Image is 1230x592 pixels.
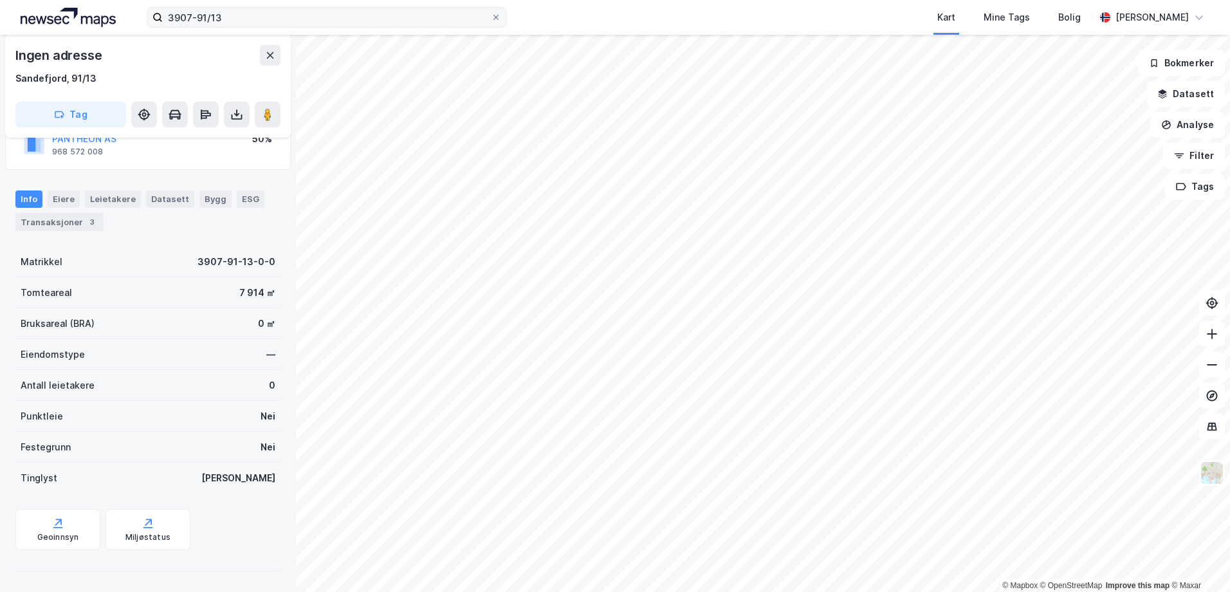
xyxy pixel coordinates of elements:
[937,10,955,25] div: Kart
[199,190,232,207] div: Bygg
[239,285,275,301] div: 7 914 ㎡
[1200,461,1224,485] img: Z
[15,102,126,127] button: Tag
[52,147,103,157] div: 968 572 008
[21,316,95,331] div: Bruksareal (BRA)
[48,190,80,207] div: Eiere
[21,285,72,301] div: Tomteareal
[1150,112,1225,138] button: Analyse
[1115,10,1189,25] div: [PERSON_NAME]
[21,8,116,27] img: logo.a4113a55bc3d86da70a041830d287a7e.svg
[266,347,275,362] div: —
[1138,50,1225,76] button: Bokmerker
[21,254,62,270] div: Matrikkel
[269,378,275,393] div: 0
[1146,81,1225,107] button: Datasett
[21,439,71,455] div: Festegrunn
[15,71,96,86] div: Sandefjord, 91/13
[984,10,1030,25] div: Mine Tags
[37,532,79,542] div: Geoinnsyn
[21,409,63,424] div: Punktleie
[85,190,141,207] div: Leietakere
[237,190,264,207] div: ESG
[21,347,85,362] div: Eiendomstype
[201,470,275,486] div: [PERSON_NAME]
[146,190,194,207] div: Datasett
[1040,581,1103,590] a: OpenStreetMap
[261,439,275,455] div: Nei
[1106,581,1170,590] a: Improve this map
[86,216,98,228] div: 3
[21,470,57,486] div: Tinglyst
[15,213,104,231] div: Transaksjoner
[261,409,275,424] div: Nei
[1166,530,1230,592] div: Kontrollprogram for chat
[15,45,104,66] div: Ingen adresse
[252,131,272,147] div: 50%
[197,254,275,270] div: 3907-91-13-0-0
[1163,143,1225,169] button: Filter
[1002,581,1038,590] a: Mapbox
[125,532,170,542] div: Miljøstatus
[1165,174,1225,199] button: Tags
[1166,530,1230,592] iframe: Chat Widget
[1058,10,1081,25] div: Bolig
[258,316,275,331] div: 0 ㎡
[21,378,95,393] div: Antall leietakere
[15,190,42,207] div: Info
[163,8,491,27] input: Søk på adresse, matrikkel, gårdeiere, leietakere eller personer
